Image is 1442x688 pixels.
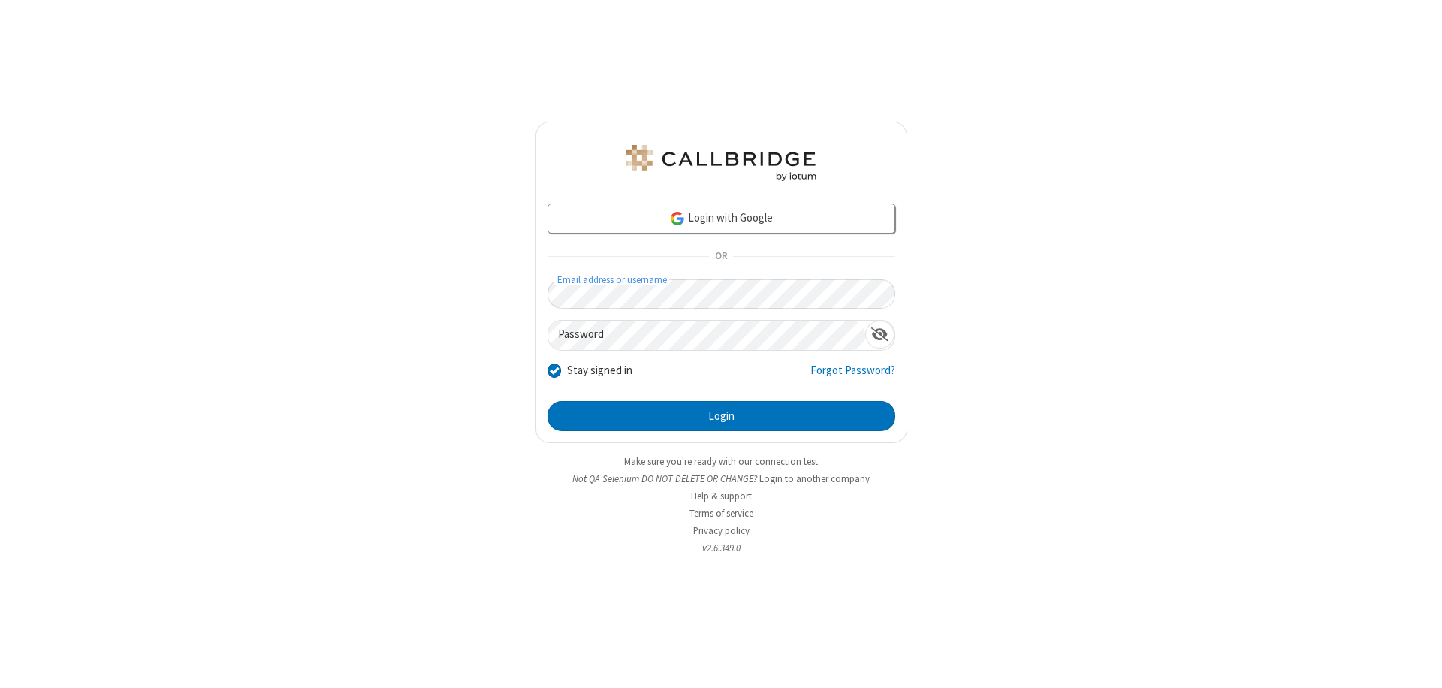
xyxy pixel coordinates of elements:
a: Terms of service [689,507,753,520]
div: Show password [865,321,894,349]
iframe: Chat [1404,649,1431,677]
img: QA Selenium DO NOT DELETE OR CHANGE [623,145,819,181]
button: Login [548,401,895,431]
a: Privacy policy [693,524,750,537]
label: Stay signed in [567,362,632,379]
button: Login to another company [759,472,870,486]
input: Password [548,321,865,350]
li: v2.6.349.0 [535,541,907,555]
a: Login with Google [548,204,895,234]
a: Forgot Password? [810,362,895,391]
a: Help & support [691,490,752,502]
img: google-icon.png [669,210,686,227]
li: Not QA Selenium DO NOT DELETE OR CHANGE? [535,472,907,486]
a: Make sure you're ready with our connection test [624,455,818,468]
input: Email address or username [548,279,895,309]
span: OR [709,246,733,267]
